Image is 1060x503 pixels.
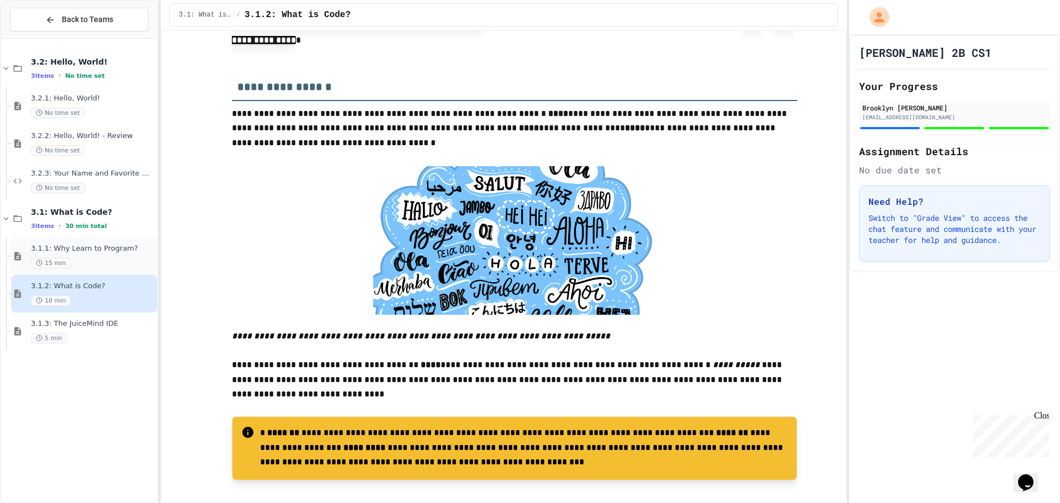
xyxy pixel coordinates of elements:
[868,213,1041,246] p: Switch to "Grade View" to access the chat feature and communicate with your teacher for help and ...
[31,258,71,268] span: 15 min
[236,10,240,19] span: /
[65,72,105,80] span: No time set
[862,113,1047,121] div: [EMAIL_ADDRESS][DOMAIN_NAME]
[31,295,71,306] span: 10 min
[59,71,61,80] span: •
[62,14,113,25] span: Back to Teams
[65,223,107,230] span: 30 min total
[858,4,892,30] div: My Account
[862,103,1047,113] div: Brooklyn [PERSON_NAME]
[179,10,232,19] span: 3.1: What is Code?
[59,221,61,230] span: •
[31,207,155,217] span: 3.1: What is Code?
[868,195,1041,208] h3: Need Help?
[31,183,85,193] span: No time set
[968,411,1049,458] iframe: chat widget
[31,94,155,103] span: 3.2.1: Hello, World!
[31,333,67,343] span: 5 min
[859,78,1050,94] h2: Your Progress
[245,8,351,22] span: 3.1.2: What is Code?
[859,144,1050,159] h2: Assignment Details
[31,223,54,230] span: 3 items
[31,319,155,329] span: 3.1.3: The JuiceMind IDE
[31,169,155,178] span: 3.2.3: Your Name and Favorite Movie
[859,163,1050,177] div: No due date set
[1014,459,1049,492] iframe: chat widget
[31,108,85,118] span: No time set
[31,282,155,291] span: 3.1.2: What is Code?
[31,145,85,156] span: No time set
[31,57,155,67] span: 3.2: Hello, World!
[10,8,149,31] button: Back to Teams
[4,4,76,70] div: Chat with us now!Close
[31,72,54,80] span: 3 items
[31,131,155,141] span: 3.2.2: Hello, World! - Review
[859,45,992,60] h1: [PERSON_NAME] 2B CS1
[31,244,155,253] span: 3.1.1: Why Learn to Program?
